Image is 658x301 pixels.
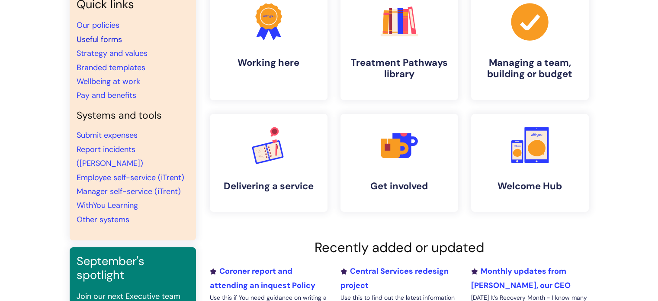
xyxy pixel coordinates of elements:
[77,62,145,73] a: Branded templates
[77,48,148,58] a: Strategy and values
[77,172,184,183] a: Employee self-service (iTrent)
[77,144,143,168] a: Report incidents ([PERSON_NAME])
[77,90,136,100] a: Pay and benefits
[340,266,448,290] a: Central Services redesign project
[347,57,451,80] h4: Treatment Pathways library
[210,266,315,290] a: Coroner report and attending an inquest Policy
[77,214,129,225] a: Other systems
[77,34,122,45] a: Useful forms
[217,57,321,68] h4: Working here
[210,240,589,256] h2: Recently added or updated
[347,181,451,192] h4: Get involved
[340,114,458,212] a: Get involved
[471,266,570,290] a: Monthly updates from [PERSON_NAME], our CEO
[77,20,119,30] a: Our policies
[77,76,140,87] a: Wellbeing at work
[77,254,189,282] h3: September's spotlight
[217,181,321,192] h4: Delivering a service
[77,186,181,197] a: Manager self-service (iTrent)
[77,200,138,210] a: WithYou Learning
[478,57,582,80] h4: Managing a team, building or budget
[77,130,138,140] a: Submit expenses
[77,110,189,122] h4: Systems and tools
[478,181,582,192] h4: Welcome Hub
[471,114,589,212] a: Welcome Hub
[210,114,327,212] a: Delivering a service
